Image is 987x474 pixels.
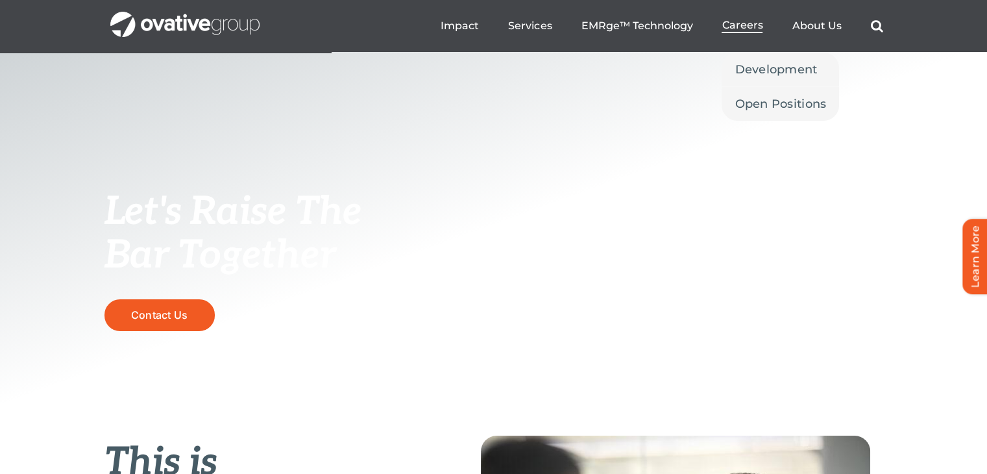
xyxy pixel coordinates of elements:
[735,95,826,113] span: Open Positions
[441,19,479,32] a: Impact
[722,19,762,33] a: Careers
[792,19,841,32] a: About Us
[581,19,692,32] a: EMRge™ Technology
[722,19,762,32] span: Careers
[110,10,260,23] a: OG_Full_horizontal_WHT
[870,19,883,32] a: Search
[508,19,552,32] a: Services
[441,5,883,47] nav: Menu
[722,53,839,86] a: Development
[104,189,362,236] span: Let's Raise The
[104,299,215,331] a: Contact Us
[104,232,335,279] span: Bar Together
[131,308,188,321] span: Contact Us
[722,87,839,121] a: Open Positions
[735,60,817,79] span: Development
